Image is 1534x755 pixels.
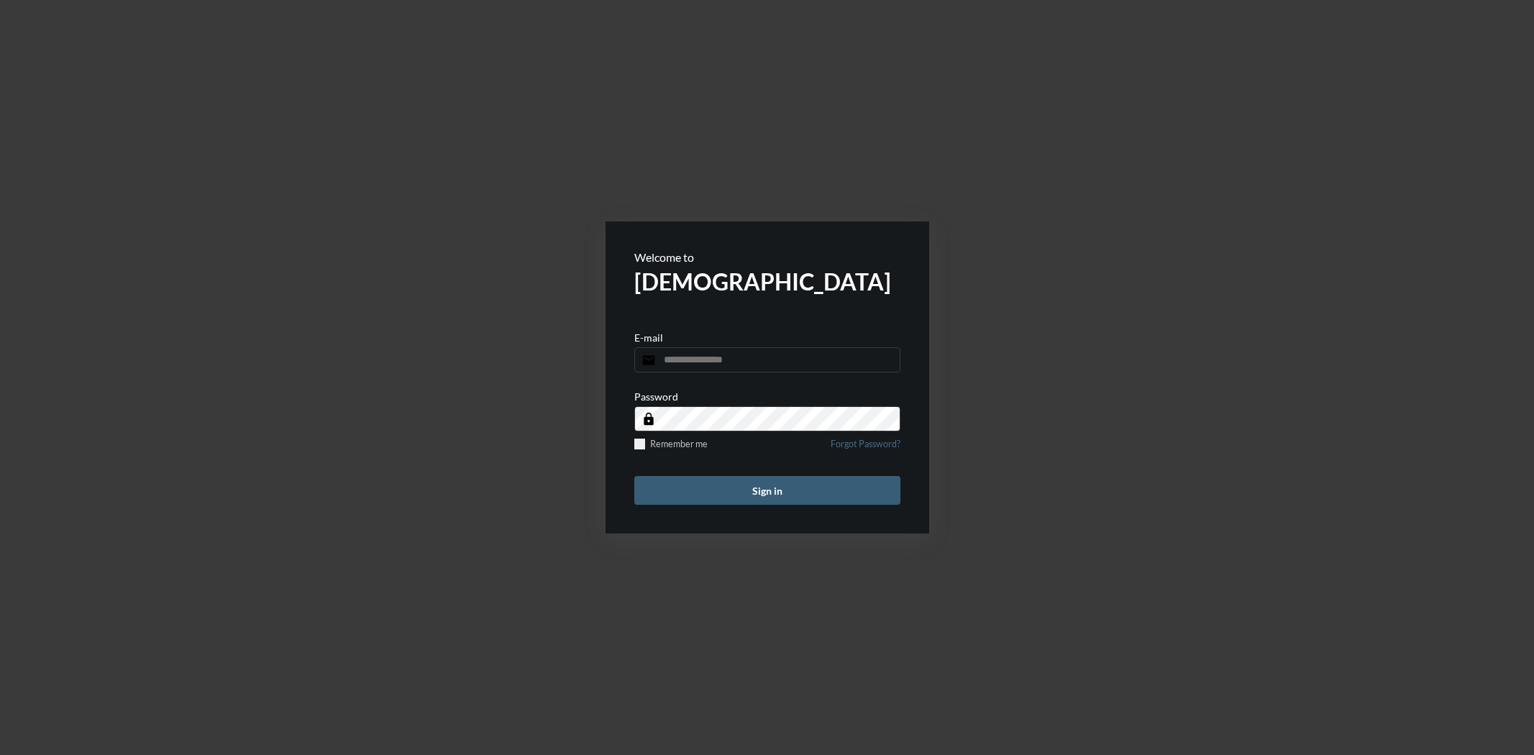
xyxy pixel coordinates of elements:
[634,390,678,403] p: Password
[634,250,900,264] p: Welcome to
[634,476,900,505] button: Sign in
[634,267,900,296] h2: [DEMOGRAPHIC_DATA]
[634,439,708,449] label: Remember me
[831,439,900,458] a: Forgot Password?
[634,331,663,344] p: E-mail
